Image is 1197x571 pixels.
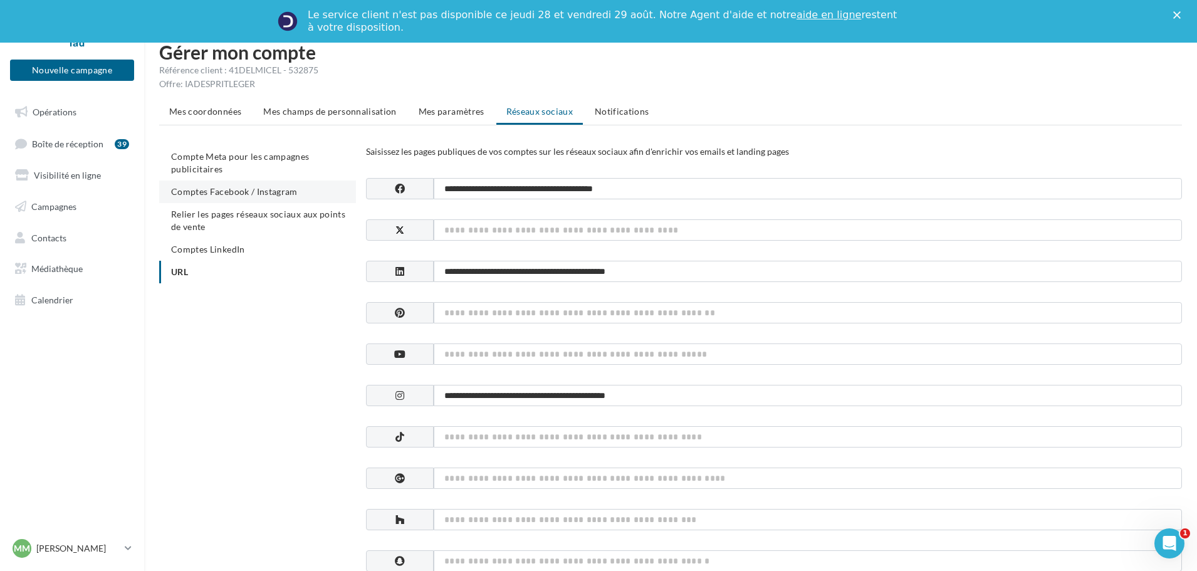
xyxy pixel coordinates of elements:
h1: Gérer mon compte [159,43,1182,61]
span: Saisissez les pages publiques de vos comptes sur les réseaux sociaux afin d'enrichir vos emails e... [366,146,789,157]
span: tiktok [366,426,434,448]
span: x [366,219,434,241]
div: 39 [115,139,129,149]
a: Visibilité en ligne [8,162,137,189]
span: Notifications [595,106,649,117]
a: Médiathèque [8,256,137,282]
a: Boîte de réception39 [8,130,137,157]
span: Contacts [31,232,66,243]
span: MM [14,542,30,555]
span: Comptes Facebook / Instagram [171,186,298,197]
a: Opérations [8,99,137,125]
span: Calendrier [31,295,73,305]
button: Nouvelle campagne [10,60,134,81]
span: Comptes LinkedIn [171,244,245,254]
span: Boîte de réception [32,138,103,149]
span: Relier les pages réseaux sociaux aux points de vente [171,209,345,232]
div: Fermer [1173,11,1186,19]
span: houzz [366,509,434,530]
div: Référence client : 41DELMICEL - 532875 [159,64,1182,76]
div: Le service client n'est pas disponible ce jeudi 28 et vendredi 29 août. Notre Agent d'aide et not... [308,9,899,34]
span: Médiathèque [31,263,83,274]
img: Profile image for Service-Client [278,11,298,31]
span: facebook [366,178,434,199]
span: Mes champs de personnalisation [263,106,397,117]
span: google-plus [366,468,434,489]
a: Contacts [8,225,137,251]
span: youtube [366,343,434,365]
span: Opérations [33,107,76,117]
span: Campagnes [31,201,76,212]
span: Compte Meta pour les campagnes publicitaires [171,151,310,174]
span: linkedin [366,261,434,282]
span: Mes paramètres [419,106,484,117]
span: instagram [366,385,434,406]
div: Offre: IADESPRITLEGER [159,78,1182,90]
span: Visibilité en ligne [34,170,101,181]
a: Calendrier [8,287,137,313]
span: Mes coordonnées [169,106,241,117]
span: 1 [1180,528,1190,538]
a: aide en ligne [797,9,861,21]
a: Campagnes [8,194,137,220]
a: MM [PERSON_NAME] [10,537,134,560]
p: [PERSON_NAME] [36,542,120,555]
span: pinterest [366,302,434,323]
iframe: Intercom live chat [1154,528,1184,558]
